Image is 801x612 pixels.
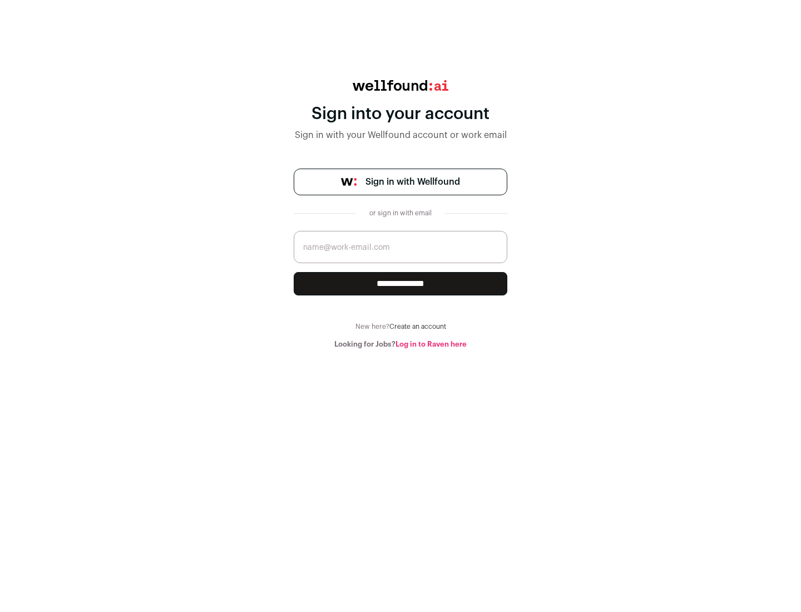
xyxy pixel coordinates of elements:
[341,178,357,186] img: wellfound-symbol-flush-black-fb3c872781a75f747ccb3a119075da62bfe97bd399995f84a933054e44a575c4.png
[294,169,507,195] a: Sign in with Wellfound
[389,323,446,330] a: Create an account
[294,322,507,331] div: New here?
[353,80,448,91] img: wellfound:ai
[294,340,507,349] div: Looking for Jobs?
[294,129,507,142] div: Sign in with your Wellfound account or work email
[365,209,436,218] div: or sign in with email
[294,104,507,124] div: Sign into your account
[395,340,467,348] a: Log in to Raven here
[365,175,460,189] span: Sign in with Wellfound
[294,231,507,263] input: name@work-email.com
